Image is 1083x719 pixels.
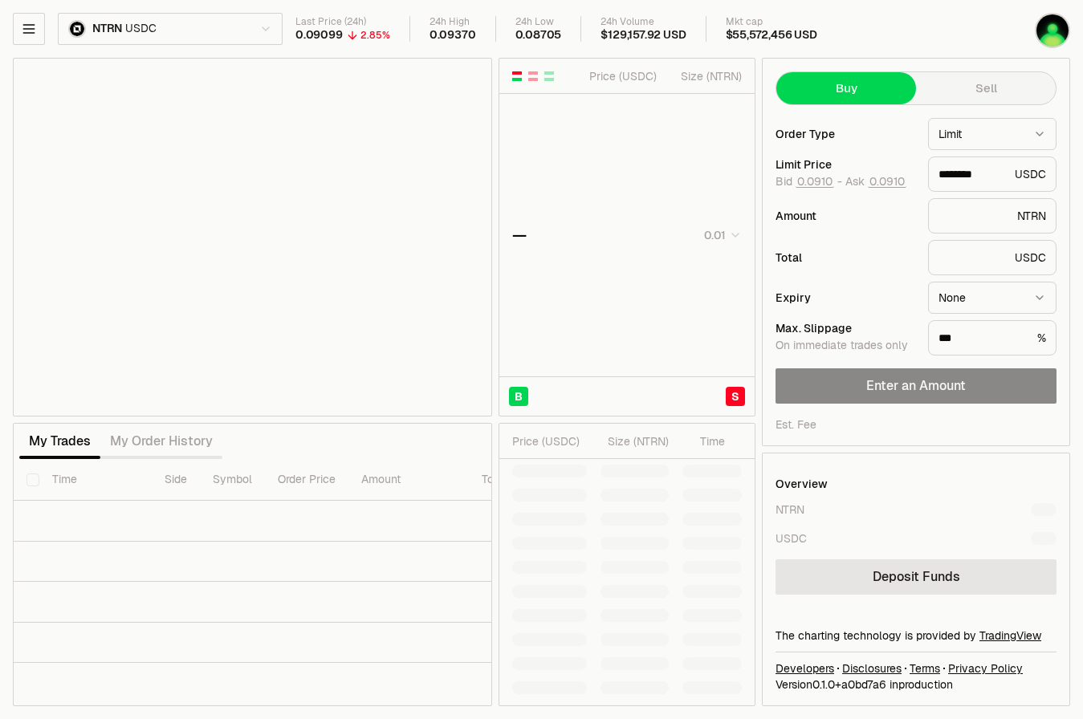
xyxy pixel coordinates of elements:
[515,16,562,28] div: 24h Low
[776,72,916,104] button: Buy
[726,28,817,43] div: $55,572,456 USD
[979,628,1041,643] a: TradingView
[776,476,828,492] div: Overview
[68,20,86,38] img: ntrn.png
[265,459,348,501] th: Order Price
[776,323,915,334] div: Max. Slippage
[469,459,589,501] th: Total
[601,433,669,449] div: Size ( NTRN )
[776,210,915,221] div: Amount
[585,68,657,84] div: Price ( USDC )
[682,433,725,449] div: Time
[39,459,152,501] th: Time
[515,28,562,43] div: 0.08705
[948,660,1023,676] a: Privacy Policy
[100,425,222,457] button: My Order History
[928,320,1057,355] div: %
[842,660,902,676] a: Disclosures
[430,16,476,28] div: 24h High
[731,388,739,404] span: S
[543,70,556,83] button: Show Buy Orders Only
[928,156,1057,192] div: USDC
[796,175,834,188] button: 0.0910
[776,559,1057,595] a: Deposit Funds
[512,224,527,246] div: —
[776,416,816,433] div: Est. Fee
[601,16,686,28] div: 24h Volume
[776,252,915,263] div: Total
[348,459,469,501] th: Amount
[699,225,742,245] button: 0.01
[515,388,523,404] span: B
[910,660,940,676] a: Terms
[19,425,100,457] button: My Trades
[776,628,1057,644] div: The charting technology is provided by
[868,175,906,188] button: 0.0910
[295,28,343,43] div: 0.09099
[360,29,390,42] div: 2.85%
[430,28,476,43] div: 0.09370
[726,16,817,28] div: Mkt cap
[776,676,1057,693] div: Version 0.1.0 + in production
[928,282,1057,314] button: None
[512,433,587,449] div: Price ( USDC )
[527,70,539,83] button: Show Sell Orders Only
[845,175,906,189] span: Ask
[776,292,915,303] div: Expiry
[601,28,686,43] div: $129,157.92 USD
[152,459,200,501] th: Side
[92,22,122,36] span: NTRN
[776,530,807,546] div: USDC
[670,68,742,84] div: Size ( NTRN )
[776,502,804,518] div: NTRN
[928,198,1057,234] div: NTRN
[841,677,886,692] span: a0bd7a6211c143fcf5f7593b7403674c29460a2e
[511,70,523,83] button: Show Buy and Sell Orders
[776,339,915,353] div: On immediate trades only
[776,175,842,189] span: Bid -
[916,72,1056,104] button: Sell
[928,240,1057,275] div: USDC
[26,473,39,486] button: Select all
[776,128,915,140] div: Order Type
[125,22,156,36] span: USDC
[295,16,390,28] div: Last Price (24h)
[928,118,1057,150] button: Limit
[776,159,915,170] div: Limit Price
[776,660,834,676] a: Developers
[200,459,265,501] th: Symbol
[14,59,491,416] iframe: Financial Chart
[1035,13,1070,48] img: Ledger 1 Pass phrase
